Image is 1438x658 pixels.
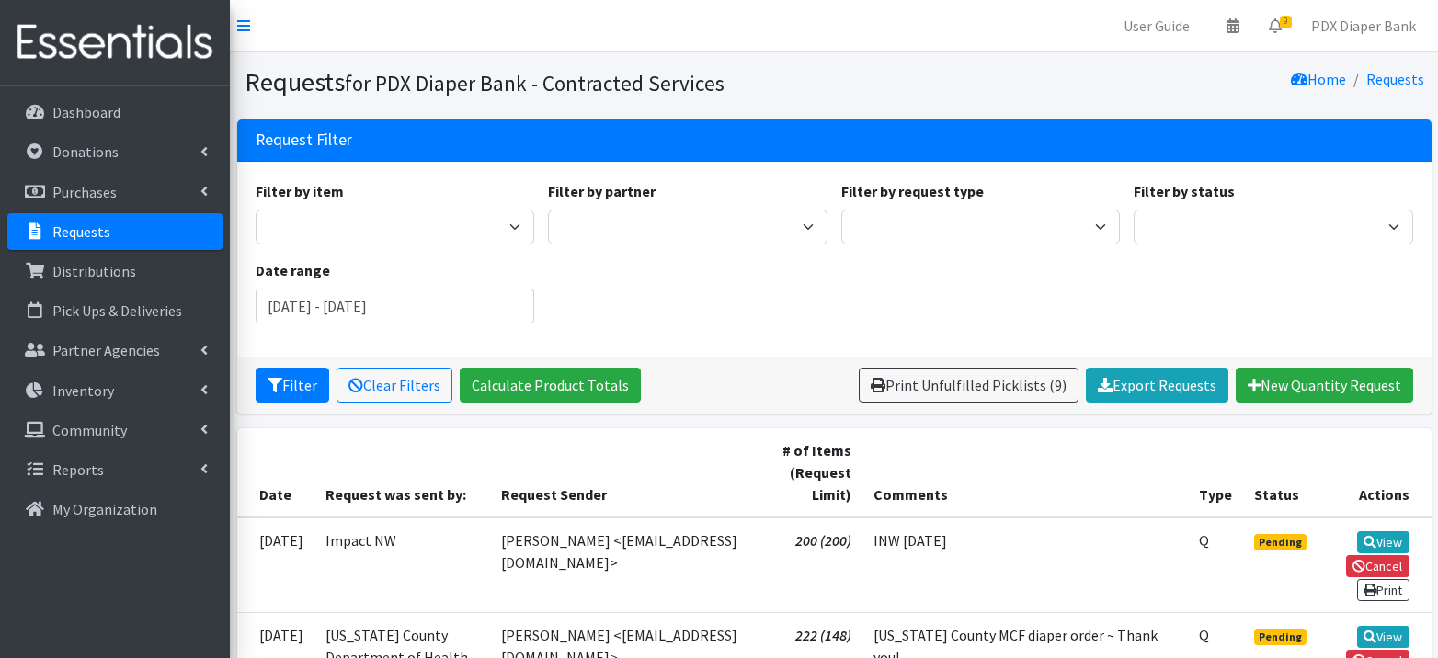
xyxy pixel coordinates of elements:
td: 200 (200) [754,517,863,613]
a: My Organization [7,491,223,528]
span: Pending [1254,629,1307,645]
a: Partner Agencies [7,332,223,369]
a: Donations [7,133,223,170]
label: Date range [256,259,330,281]
p: Reports [52,460,104,479]
th: Request was sent by: [314,428,491,517]
a: New Quantity Request [1236,368,1413,403]
abbr: Quantity [1199,626,1209,644]
th: Comments [862,428,1188,517]
a: Requests [7,213,223,250]
td: [DATE] [237,517,314,613]
label: Filter by status [1134,180,1235,202]
p: Requests [52,222,110,241]
a: Home [1291,70,1346,88]
a: Cancel [1346,555,1409,577]
td: Impact NW [314,517,491,613]
label: Filter by item [256,180,344,202]
th: Request Sender [490,428,753,517]
p: My Organization [52,500,157,518]
a: View [1357,626,1409,648]
a: Print Unfulfilled Picklists (9) [859,368,1078,403]
th: # of Items (Request Limit) [754,428,863,517]
p: Community [52,421,127,439]
td: [PERSON_NAME] <[EMAIL_ADDRESS][DOMAIN_NAME]> [490,517,753,613]
a: 9 [1254,7,1296,44]
a: Export Requests [1086,368,1228,403]
p: Donations [52,142,119,161]
span: Pending [1254,534,1307,550]
a: Community [7,412,223,448]
th: Actions [1320,428,1432,517]
span: 9 [1280,16,1292,28]
a: Requests [1366,70,1424,88]
a: Print [1357,579,1409,601]
a: User Guide [1109,7,1204,44]
p: Distributions [52,262,136,280]
a: PDX Diaper Bank [1296,7,1431,44]
p: Dashboard [52,103,120,121]
a: Purchases [7,174,223,210]
td: INW [DATE] [862,517,1188,613]
a: Reports [7,451,223,488]
a: Inventory [7,372,223,409]
p: Inventory [52,381,114,400]
a: Clear Filters [337,368,452,403]
label: Filter by partner [548,180,656,202]
label: Filter by request type [841,180,984,202]
th: Date [237,428,314,517]
a: Distributions [7,253,223,289]
a: Calculate Product Totals [460,368,641,403]
th: Status [1243,428,1320,517]
button: Filter [256,368,329,403]
a: View [1357,531,1409,553]
a: Dashboard [7,94,223,130]
small: for PDX Diaper Bank - Contracted Services [345,70,725,96]
h3: Request Filter [256,130,352,150]
h1: Requests [245,66,827,98]
a: Pick Ups & Deliveries [7,292,223,329]
abbr: Quantity [1199,531,1209,550]
p: Purchases [52,183,117,201]
p: Partner Agencies [52,341,160,359]
img: HumanEssentials [7,12,223,74]
p: Pick Ups & Deliveries [52,301,182,320]
input: January 1, 2011 - December 31, 2011 [256,289,535,323]
th: Type [1188,428,1243,517]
